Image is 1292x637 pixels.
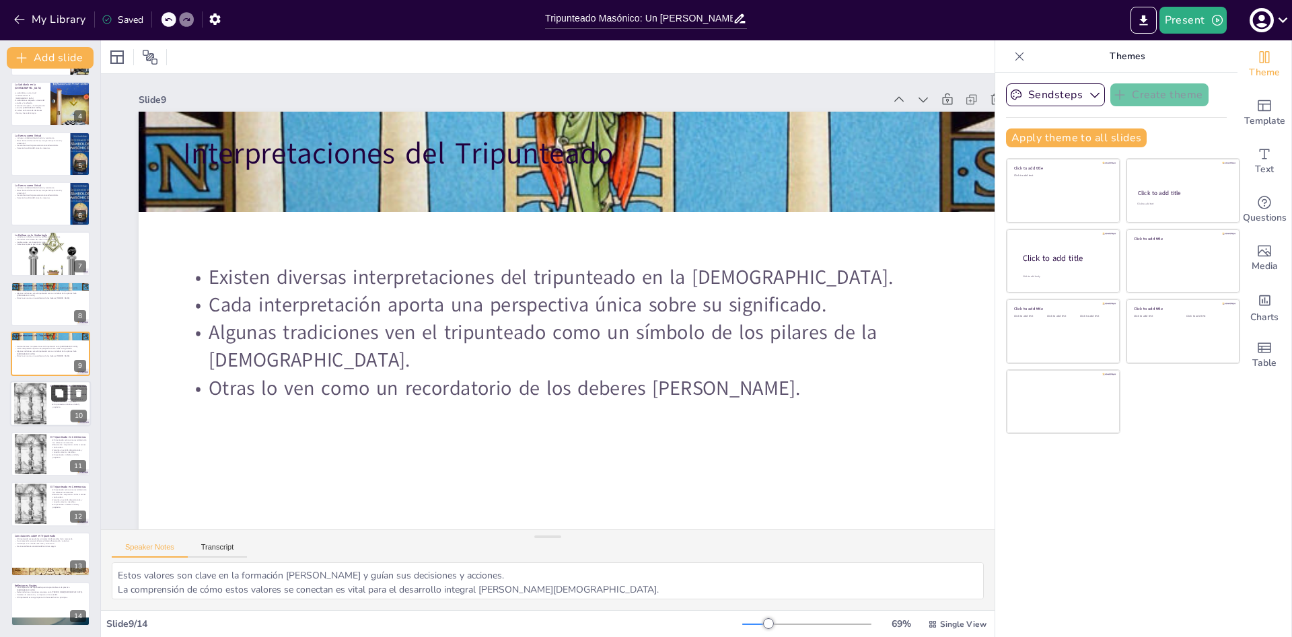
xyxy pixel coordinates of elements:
[71,410,87,422] div: 10
[11,81,90,126] div: https://cdn.sendsteps.com/images/logo/sendsteps_logo_white.pnghttps://cdn.sendsteps.com/images/lo...
[11,432,90,476] div: 11
[1186,315,1229,318] div: Click to add text
[13,110,45,114] p: Es clave en la toma de decisiones dentro y fuera de la logia.
[1006,83,1105,106] button: Sendsteps
[15,593,86,596] p: Fortalece la masonería y su impacto en la sociedad.
[1047,315,1077,318] div: Click to add text
[50,443,86,448] p: Refuerza los compromisos de los masones con la orden.
[13,104,45,109] p: Fomenta el respeto y la comprensión entre los [DEMOGRAPHIC_DATA].
[183,133,985,174] p: Interpretaciones del Tripunteado
[15,292,86,297] p: Algunas tradiciones ven el tripunteado como un símbolo de los pilares de la [DEMOGRAPHIC_DATA].
[15,289,86,292] p: Cada interpretación aporta una perspectiva única sobre su significado.
[106,46,128,68] div: Layout
[50,385,87,389] p: El Tripunteado en Ceremonias
[885,617,917,630] div: 69 %
[1134,315,1176,318] div: Click to add text
[13,100,45,104] p: La sabiduría se adquiere a través del estudio y la reflexión.
[1030,40,1224,73] p: Themes
[74,110,86,122] div: 4
[1134,235,1230,241] div: Click to add title
[15,194,67,197] p: Se manifiesta en la perseverancia ante adversidades.
[74,260,86,272] div: 7
[15,243,86,246] p: Fomenta el aprecio por el arte y la cultura.
[11,482,90,526] div: 12
[112,543,188,558] button: Speaker Notes
[15,139,67,144] p: No se limita a la fuerza física, sino que incluye la moral y emocional.
[50,398,87,403] p: Fomenta un sentido de pertenencia y conexión entre los miembros.
[15,297,86,299] p: Otras lo ven como un recordatorio de los deberes [PERSON_NAME].
[15,184,67,188] p: La Fuerza como Virtud
[11,582,90,626] div: 14
[74,210,86,222] div: 6
[11,182,90,226] div: https://cdn.sendsteps.com/images/logo/sendsteps_logo_white.pnghttps://cdn.sendsteps.com/images/lo...
[50,388,87,393] p: El tripunteado actúa como recordatorio de los valores en ceremonias.
[183,291,985,319] p: Cada interpretación aporta una perspectiva única sobre su significado.
[1110,83,1209,106] button: Create theme
[70,610,86,622] div: 14
[50,394,87,398] p: Refuerza los compromisos de los masones con la orden.
[15,283,86,287] p: Interpretaciones del Tripunteado
[102,13,143,26] div: Saved
[15,596,86,599] p: El tripunteado es una guía para vivir de acuerdo a los principios.
[50,498,86,503] p: Fomenta un sentido de pertenencia y conexión entre los miembros.
[139,93,884,106] div: Slide 9
[50,449,86,453] p: Fomenta un sentido de pertenencia y conexión entre los miembros.
[1014,306,1110,311] div: Click to add title
[13,92,45,100] p: La sabiduría es una virtud fundamental en la [DEMOGRAPHIC_DATA].
[10,381,91,427] div: https://cdn.sendsteps.com/images/logo/sendsteps_logo_white.pnghttps://cdn.sendsteps.com/images/lo...
[1159,7,1227,34] button: Present
[50,435,86,439] p: El Tripunteado en Ceremonias
[15,355,86,358] p: Otras lo ven como un recordatorio de los deberes [PERSON_NAME].
[11,332,90,376] div: https://cdn.sendsteps.com/images/logo/sendsteps_logo_white.pnghttps://cdn.sendsteps.com/images/lo...
[1237,40,1291,89] div: Change the overall theme
[11,231,90,276] div: https://cdn.sendsteps.com/images/logo/sendsteps_logo_white.pnghttps://cdn.sendsteps.com/images/lo...
[15,137,67,139] p: La fuerza simboliza determinación y resistencia.
[15,542,86,545] p: Contribuye a un mundo más ético y armonioso.
[15,537,86,540] p: El tripunteado encapsula los principios fundamentales de la masonería.
[1014,174,1110,178] div: Click to add text
[1014,315,1044,318] div: Click to add text
[1023,275,1108,278] div: Click to add body
[1249,65,1280,80] span: Theme
[1237,137,1291,186] div: Add text boxes
[70,460,86,472] div: 11
[15,83,46,90] p: La Sabiduría en la [DEMOGRAPHIC_DATA]
[51,385,67,402] button: Duplicate Slide
[15,233,86,237] p: La Belleza en la Simbología
[188,543,248,558] button: Transcript
[15,334,86,338] p: Interpretaciones del Tripunteado
[15,350,86,354] p: Algunas tradiciones ven el tripunteado como un símbolo de los pilares de la [DEMOGRAPHIC_DATA].
[1250,310,1279,325] span: Charts
[940,619,986,630] span: Single View
[183,263,985,291] p: Existen diversas interpretaciones del tripunteado en la [DEMOGRAPHIC_DATA].
[15,196,67,199] p: Fomenta la solidaridad entre los masones.
[15,187,67,190] p: La fuerza simboliza determinación y resistencia.
[1134,306,1230,311] div: Click to add title
[15,533,86,537] p: Conclusiones sobre el Tripunteado
[15,133,67,137] p: La Fuerza como Virtud
[183,319,985,374] p: Algunas tradiciones ven el tripunteado como un símbolo de los pilares de la [DEMOGRAPHIC_DATA].
[10,9,92,30] button: My Library
[1252,356,1277,371] span: Table
[112,562,984,599] textarea: La diversidad en las interpretaciones enriquece la práctica masónica y su significado. Las difere...
[1138,189,1227,197] div: Click to add title
[15,586,86,591] p: La comprensión del tripunteado permite profundizar en la práctica [DEMOGRAPHIC_DATA].
[106,617,742,630] div: Slide 9 / 14
[15,189,67,194] p: No se limita a la fuerza física, sino que incluye la moral y emocional.
[50,404,87,408] p: El tripunteado simboliza unidad y propósito.
[1255,162,1274,177] span: Text
[1237,234,1291,283] div: Add images, graphics, shapes or video
[1243,211,1287,225] span: Questions
[142,49,158,65] span: Position
[74,160,86,172] div: 5
[545,9,733,28] input: Insert title
[70,560,86,572] div: 13
[15,584,86,588] p: Reflexiones Finales
[70,511,86,523] div: 12
[15,545,86,548] p: Es un recordatorio constante del camino a seguir.
[11,282,90,326] div: https://cdn.sendsteps.com/images/logo/sendsteps_logo_white.pnghttps://cdn.sendsteps.com/images/lo...
[183,374,985,402] p: Otras lo ven como un recordatorio de los deberes [PERSON_NAME].
[1130,7,1157,34] button: Export to PowerPoint
[1137,202,1227,206] div: Click to add text
[50,485,86,489] p: El Tripunteado en Ceremonias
